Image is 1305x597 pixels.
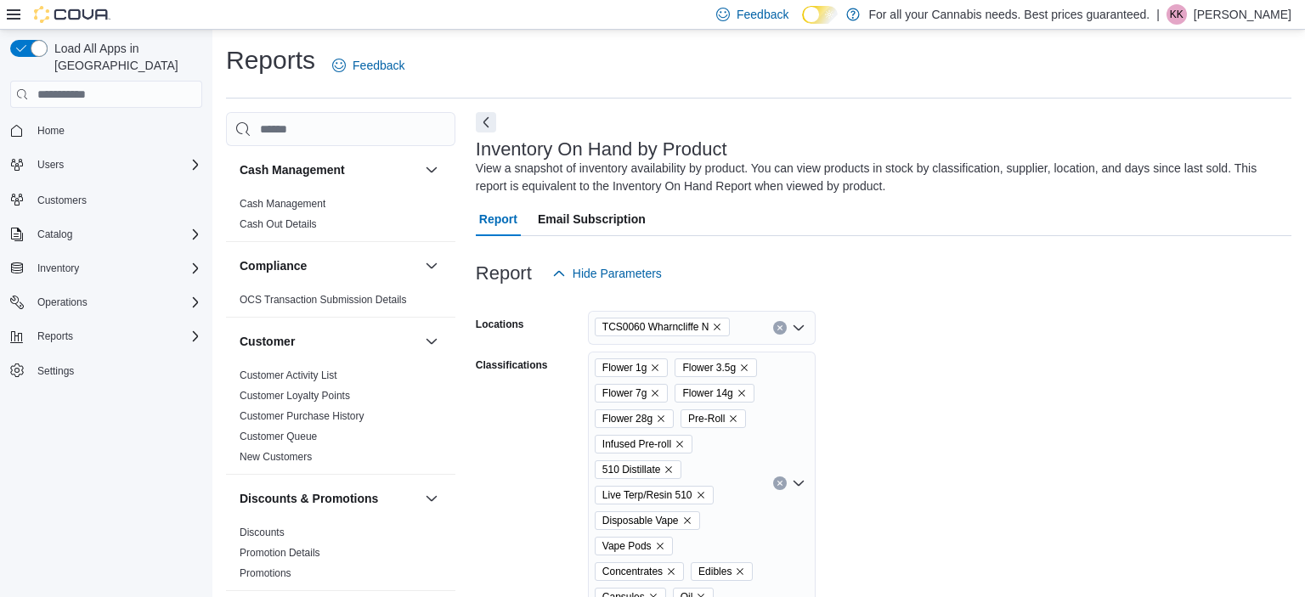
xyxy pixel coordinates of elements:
a: Customer Loyalty Points [240,390,350,402]
div: Compliance [226,290,455,317]
input: Dark Mode [802,6,838,24]
span: Vape Pods [602,538,652,555]
button: Open list of options [792,476,805,490]
span: Disposable Vape [595,511,700,530]
button: Inventory [3,256,209,280]
span: Operations [31,292,202,313]
span: Catalog [31,224,202,245]
span: Discounts [240,526,285,539]
span: Flower 1g [595,358,669,377]
label: Classifications [476,358,548,372]
p: | [1156,4,1160,25]
span: TCS0060 Wharncliffe N [602,318,709,335]
button: Home [3,118,209,143]
h3: Cash Management [240,161,345,178]
span: KK [1170,4,1184,25]
a: Customers [31,190,93,211]
p: For all your Cannabis needs. Best prices guaranteed. [868,4,1150,25]
button: Remove TCS0060 Wharncliffe N from selection in this group [712,322,722,332]
label: Locations [476,318,524,331]
span: Pre-Roll [688,410,725,427]
div: Customer [226,365,455,474]
button: Next [476,112,496,132]
span: Flower 28g [595,409,674,428]
button: Remove Infused Pre-roll from selection in this group [675,439,685,449]
button: Settings [3,358,209,383]
span: Flower 7g [595,384,669,403]
a: Customer Activity List [240,369,337,381]
a: Cash Management [240,198,325,210]
span: Pre-Roll [681,409,746,428]
span: Home [31,120,202,141]
a: OCS Transaction Submission Details [240,294,407,306]
button: Discounts & Promotions [240,490,418,507]
a: New Customers [240,451,312,463]
h3: Inventory On Hand by Product [476,139,727,160]
button: Discounts & Promotions [421,488,442,509]
button: Reports [31,326,80,346]
span: Hide Parameters [573,265,662,282]
span: Load All Apps in [GEOGRAPHIC_DATA] [48,40,202,74]
span: Reports [31,326,202,346]
button: Remove Flower 1g from selection in this group [650,363,660,373]
span: Edibles [698,563,732,580]
button: Clear input [773,321,787,335]
span: Email Subscription [538,202,646,236]
button: Remove Flower 3.5g from selection in this group [739,363,749,373]
span: Vape Pods [595,537,673,555]
button: Customer [421,331,442,352]
span: Customer Loyalty Points [240,389,350,403]
span: Live Terp/Resin 510 [602,487,692,504]
button: Operations [3,290,209,314]
span: Infused Pre-roll [602,436,671,453]
img: Cova [34,6,110,23]
span: Cash Out Details [240,217,317,231]
button: Remove Edibles from selection in this group [735,566,745,577]
span: Feedback [353,57,404,74]
span: Edibles [691,562,753,581]
span: 510 Distillate [595,460,682,479]
button: Inventory [31,258,86,279]
a: Customer Purchase History [240,410,364,422]
span: Feedback [737,6,788,23]
button: Customer [240,333,418,350]
button: Remove Live Terp/Resin 510 from selection in this group [696,490,706,500]
span: Cash Management [240,197,325,211]
span: Flower 3.5g [675,358,757,377]
button: Users [31,155,71,175]
span: Reports [37,329,73,343]
span: Flower 7g [602,385,647,402]
span: Flower 1g [602,359,647,376]
span: Concentrates [602,563,663,580]
span: Home [37,124,65,138]
button: Catalog [3,222,209,246]
h3: Discounts & Promotions [240,490,378,507]
span: Report [479,202,517,236]
a: Discounts [240,527,285,538]
span: Users [31,155,202,175]
span: Customer Purchase History [240,409,364,423]
button: Remove Flower 28g from selection in this group [656,414,666,424]
button: Compliance [421,256,442,276]
button: Hide Parameters [545,256,669,290]
div: Discounts & Promotions [226,522,455,590]
a: Cash Out Details [240,218,317,230]
span: Users [37,158,64,172]
button: Remove Disposable Vape from selection in this group [682,515,692,526]
span: Flower 28g [602,410,652,427]
span: Promotions [240,566,291,580]
div: Cash Management [226,194,455,241]
button: Reports [3,324,209,348]
button: Clear input [773,476,787,490]
button: Remove Flower 14g from selection in this group [737,388,747,398]
button: Remove Pre-Roll from selection in this group [728,414,738,424]
span: Flower 3.5g [682,359,736,376]
a: Home [31,121,71,141]
a: Settings [31,361,81,381]
span: Customers [37,194,87,207]
span: Disposable Vape [602,512,679,529]
a: Promotions [240,567,291,579]
nav: Complex example [10,111,202,427]
span: Promotion Details [240,546,320,560]
button: Customers [3,187,209,211]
